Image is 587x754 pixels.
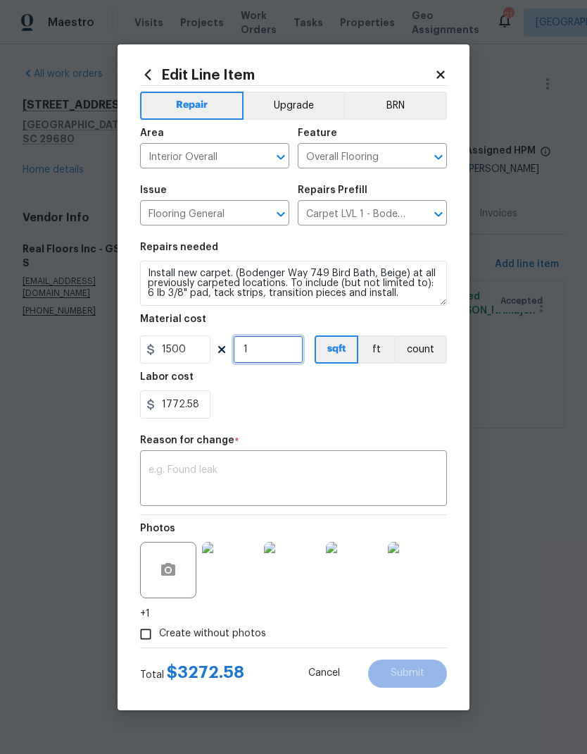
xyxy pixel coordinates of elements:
[391,668,424,679] span: Submit
[140,435,234,445] h5: Reason for change
[286,660,362,688] button: Cancel
[271,204,291,224] button: Open
[159,626,266,641] span: Create without photos
[140,665,244,682] div: Total
[140,67,434,82] h2: Edit Line Item
[140,242,218,252] h5: Repairs needed
[140,607,150,621] span: +1
[244,92,344,120] button: Upgrade
[140,372,194,382] h5: Labor cost
[271,147,291,167] button: Open
[140,92,244,120] button: Repair
[394,335,447,364] button: count
[140,524,175,533] h5: Photos
[315,335,358,364] button: sqft
[140,314,206,324] h5: Material cost
[298,185,367,195] h5: Repairs Prefill
[358,335,394,364] button: ft
[343,92,447,120] button: BRN
[140,185,167,195] h5: Issue
[429,204,448,224] button: Open
[167,664,244,681] span: $ 3272.58
[368,660,447,688] button: Submit
[140,128,164,138] h5: Area
[308,668,340,679] span: Cancel
[140,261,447,306] textarea: Install new carpet. (Bodenger Way 749 Bird Bath, Beige) at all previously carpeted locations. To ...
[429,147,448,167] button: Open
[298,128,337,138] h5: Feature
